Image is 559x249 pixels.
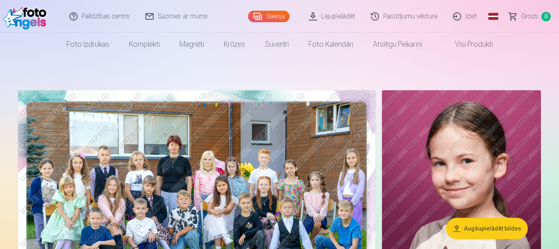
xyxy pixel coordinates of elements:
span: Grozs [521,11,538,21]
a: Foto kalendāri [299,33,363,56]
a: Atslēgu piekariņi [363,33,432,56]
a: Krūzes [214,33,255,56]
a: Magnēti [170,33,214,56]
a: Foto izdrukas [57,33,119,56]
a: Galerija [248,11,290,22]
a: Visi produkti [432,33,503,56]
a: Suvenīri [255,33,299,56]
img: /fa1 [3,3,51,30]
button: Augšupielādēt bildes [446,218,528,239]
span: 0 [541,12,551,21]
a: Komplekti [119,33,170,56]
